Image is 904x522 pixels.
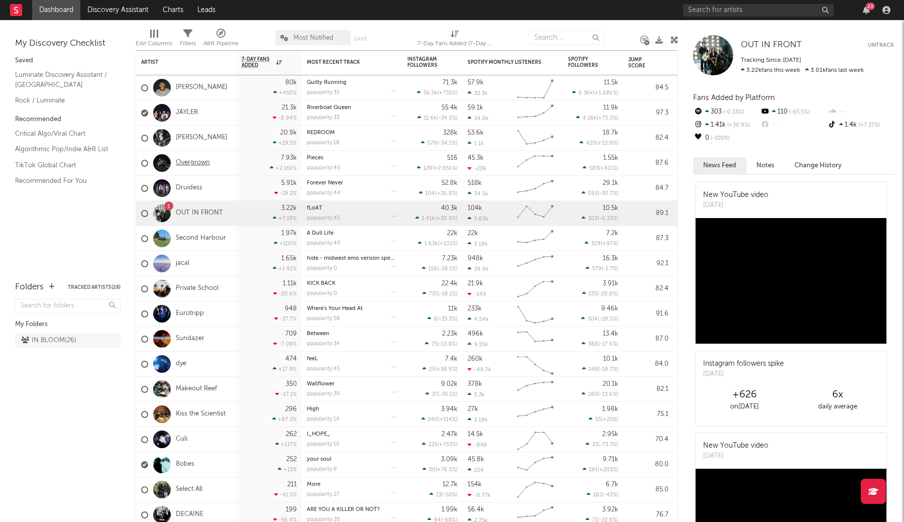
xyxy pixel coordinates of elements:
[603,130,618,136] div: 18.7k
[180,38,196,50] div: Filters
[582,290,618,297] div: ( )
[286,381,297,387] div: 350
[468,90,488,96] div: 32.3k
[307,80,347,85] a: Guilty Running
[827,119,894,132] div: 1.4k
[468,381,482,387] div: 378k
[15,281,44,293] div: Folders
[585,240,618,247] div: ( )
[274,190,297,196] div: -19.2 %
[176,410,225,419] a: Kiss the Scientist
[439,266,456,272] span: -28.1 %
[603,280,618,287] div: 3.91k
[468,155,484,161] div: 45.3k
[15,144,110,155] a: Algorithmic Pop/Indie A&R List
[741,41,802,49] span: OUT IN FRONT
[176,234,226,243] a: Second Harbour
[422,265,458,272] div: ( )
[601,305,618,312] div: 9.46k
[203,25,239,54] div: A&R Pipeline
[307,216,340,221] div: popularity: 45
[442,255,458,262] div: 7.23k
[693,106,760,119] div: 303
[307,130,335,136] a: REDROOM
[468,366,491,373] div: -49.7k
[588,342,598,347] span: 388
[176,109,198,117] a: JAYLER
[307,457,331,462] a: your soul
[307,341,340,347] div: popularity: 34
[703,190,768,200] div: New YouTube video
[693,119,760,132] div: 1.41k
[439,291,456,297] span: -18.1 %
[354,36,367,42] button: Save
[307,140,340,146] div: popularity: 18
[468,316,489,323] div: 4.54k
[583,165,618,171] div: ( )
[429,291,438,297] span: 735
[513,251,558,276] svg: Chart title
[468,130,484,136] div: 53.6k
[468,105,483,111] div: 59.1k
[791,389,884,401] div: 6 x
[582,366,618,372] div: ( )
[439,241,456,247] span: +101 %
[307,507,380,512] a: ARE YOU A KILLER OR NOT?
[595,90,617,96] span: +1.68k %
[417,25,493,54] div: 7-Day Fans Added (7-Day Fans Added)
[468,305,482,312] div: 233k
[15,160,110,171] a: TikTok Global Chart
[176,209,223,218] a: OUT IN FRONT
[741,67,864,73] span: 3.01k fans last week
[693,132,760,145] div: 0
[468,255,483,262] div: 948k
[572,89,618,96] div: ( )
[423,90,437,96] span: 56.5k
[468,241,488,247] div: 3.19k
[439,317,456,322] span: -33.3 %
[447,155,458,161] div: 516
[598,116,617,121] span: +75.5 %
[418,240,458,247] div: ( )
[281,255,297,262] div: 1.65k
[513,276,558,301] svg: Chart title
[628,182,668,194] div: 84.7
[468,205,482,212] div: 104k
[141,59,216,65] div: Artist
[176,360,186,368] a: dye
[21,335,76,347] div: IN BLOOM ( 26 )
[427,316,458,322] div: ( )
[603,105,618,111] div: 11.9k
[468,266,489,272] div: 29.9k
[439,342,456,347] span: -13.8 %
[281,155,297,161] div: 7.93k
[709,136,730,141] span: -100 %
[417,89,458,96] div: ( )
[579,90,593,96] span: 6.36k
[628,107,668,119] div: 97.3
[468,341,488,348] div: 9.55k
[273,290,297,297] div: -20.6 %
[582,215,618,222] div: ( )
[468,331,483,337] div: 496k
[693,157,746,174] button: News Feed
[423,166,432,171] span: 129
[273,115,297,121] div: -8.94 %
[589,291,597,297] span: 133
[600,166,617,171] span: +811 %
[581,316,618,322] div: ( )
[307,331,329,337] a: Between
[603,381,618,387] div: 20.1k
[280,130,297,136] div: 20.9k
[176,435,189,444] a: Culi.
[468,190,488,197] div: 34.5k
[176,259,189,268] a: jacal
[307,356,318,362] a: feeL
[726,123,750,128] span: +30.9 %
[513,201,558,226] svg: Chart title
[599,191,617,196] span: -30.7 %
[307,266,337,271] div: popularity: 0
[468,291,486,297] div: -149
[868,40,894,50] button: Untrack
[439,90,456,96] span: +735 %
